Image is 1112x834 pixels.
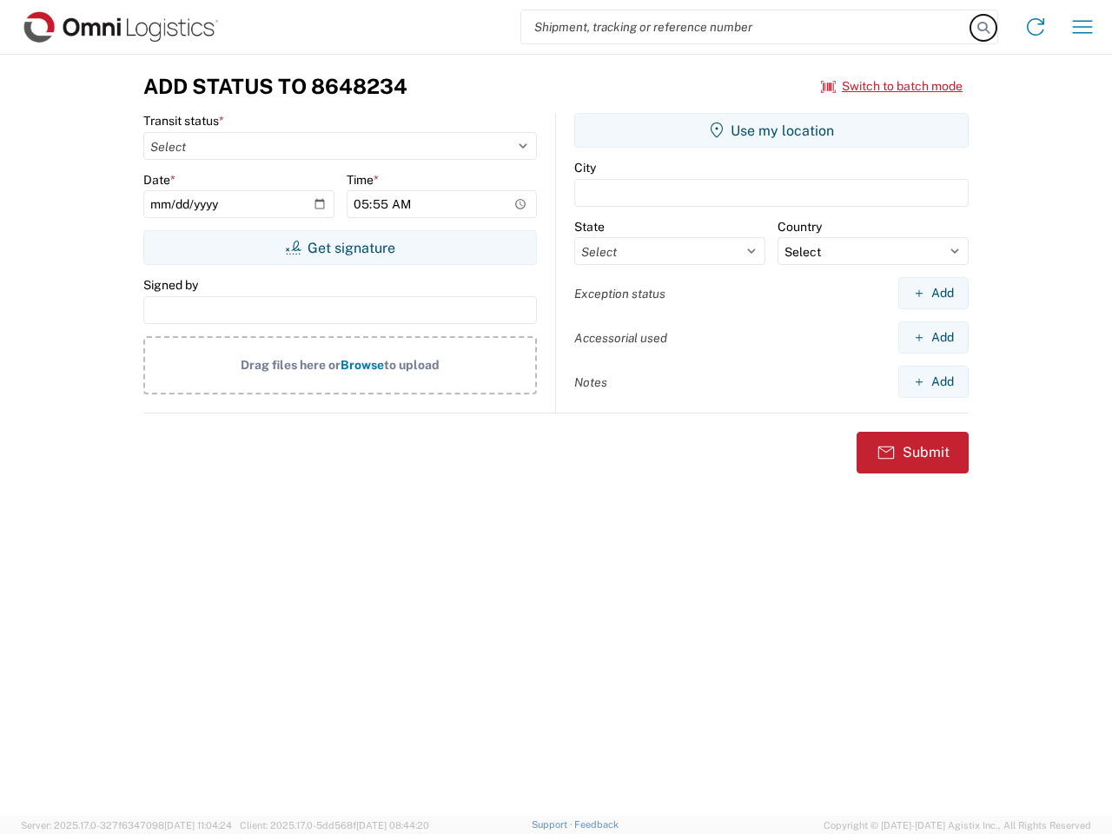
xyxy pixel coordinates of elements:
[574,219,605,235] label: State
[143,74,407,99] h3: Add Status to 8648234
[821,72,963,101] button: Switch to batch mode
[384,358,440,372] span: to upload
[898,321,969,354] button: Add
[574,330,667,346] label: Accessorial used
[574,160,596,175] label: City
[898,277,969,309] button: Add
[898,366,969,398] button: Add
[341,358,384,372] span: Browse
[778,219,822,235] label: Country
[21,820,232,831] span: Server: 2025.17.0-327f6347098
[857,432,969,473] button: Submit
[574,286,665,301] label: Exception status
[143,172,175,188] label: Date
[574,374,607,390] label: Notes
[164,820,232,831] span: [DATE] 11:04:24
[347,172,379,188] label: Time
[532,819,575,830] a: Support
[143,230,537,265] button: Get signature
[143,113,224,129] label: Transit status
[356,820,429,831] span: [DATE] 08:44:20
[240,820,429,831] span: Client: 2025.17.0-5dd568f
[521,10,971,43] input: Shipment, tracking or reference number
[574,819,619,830] a: Feedback
[143,277,198,293] label: Signed by
[824,817,1091,833] span: Copyright © [DATE]-[DATE] Agistix Inc., All Rights Reserved
[241,358,341,372] span: Drag files here or
[574,113,969,148] button: Use my location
